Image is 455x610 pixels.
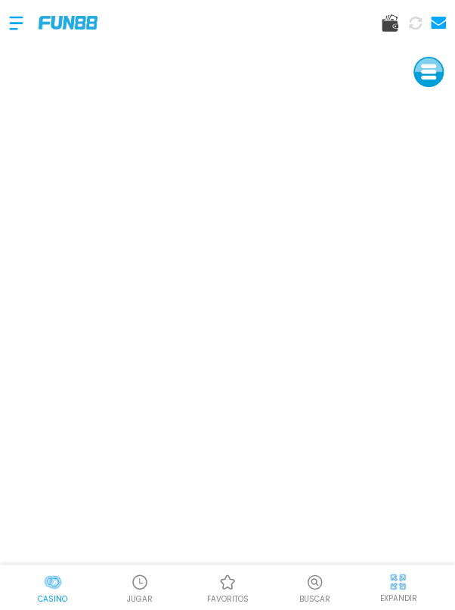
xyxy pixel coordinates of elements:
img: Casino Jugar [131,573,149,591]
p: Casino [38,593,67,605]
p: EXPANDIR [379,593,416,604]
img: Casino Favoritos [218,573,237,591]
p: JUGAR [127,593,153,605]
a: Casino FavoritosCasino Favoritosfavoritos [184,571,271,605]
img: Company Logo [39,16,97,29]
a: Casino JugarCasino JugarJUGAR [97,571,184,605]
img: hide [388,572,407,591]
p: Buscar [299,593,330,605]
button: Buscar [271,571,359,605]
a: CasinoCasinoCasino [9,571,97,605]
p: favoritos [206,593,248,605]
